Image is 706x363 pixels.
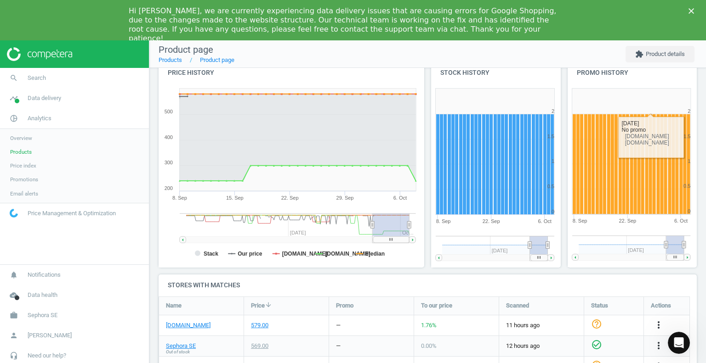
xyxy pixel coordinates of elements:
[5,327,23,344] i: person
[336,321,341,329] div: —
[538,218,552,224] tspan: 6. Oct
[5,110,23,127] i: pie_chart_outlined
[165,134,173,140] text: 400
[688,108,690,114] text: 2
[619,218,636,224] tspan: 22. Sep
[506,342,577,350] span: 12 hours ago
[166,342,196,350] a: Sephora SE
[402,230,414,235] tspan: Oc…
[683,134,690,139] text: 1.5
[336,342,341,350] div: —
[421,342,437,349] span: 0.00 %
[251,342,268,350] div: 569.00
[5,307,23,324] i: work
[281,195,299,201] tspan: 22. Sep
[251,321,268,329] div: 579.00
[591,339,602,350] i: check_circle_outline
[651,302,671,310] span: Actions
[200,56,234,63] a: Product page
[653,319,664,330] i: more_vert
[483,218,500,224] tspan: 22. Sep
[172,195,187,201] tspan: 8. Sep
[165,109,173,114] text: 500
[28,311,57,319] span: Sephora SE
[28,209,116,218] span: Price Management & Optimization
[336,195,354,201] tspan: 29. Sep
[688,209,690,214] text: 0
[166,321,211,329] a: [DOMAIN_NAME]
[689,8,698,14] div: Close
[10,190,38,197] span: Email alerts
[421,322,437,329] span: 1.76 %
[251,302,265,310] span: Price
[28,74,46,82] span: Search
[506,302,529,310] span: Scanned
[552,209,554,214] text: 0
[10,209,18,218] img: wGWNvw8QSZomAAAAABJRU5ErkJggg==
[10,148,32,156] span: Products
[28,291,57,299] span: Data health
[336,302,353,310] span: Promo
[159,62,424,84] h4: Price history
[668,332,690,354] iframe: Intercom live chat
[226,195,244,201] tspan: 15. Sep
[572,218,587,224] tspan: 8. Sep
[436,218,451,224] tspan: 8. Sep
[28,331,72,340] span: [PERSON_NAME]
[674,218,688,224] tspan: 6. Oct
[431,62,561,84] h4: Stock history
[552,158,554,164] text: 1
[547,184,554,189] text: 0.5
[238,251,262,257] tspan: Our price
[5,266,23,284] i: notifications
[421,302,452,310] span: To our price
[591,318,602,329] i: help_outline
[5,89,23,107] i: timeline
[204,251,218,257] tspan: Stack
[635,50,643,58] i: extension
[591,302,608,310] span: Status
[28,352,66,360] span: Need our help?
[159,274,697,296] h4: Stores with matches
[28,271,61,279] span: Notifications
[265,301,272,308] i: arrow_downward
[10,162,36,169] span: Price index
[129,6,563,43] div: Hi [PERSON_NAME], we are currently experiencing data delivery issues that are causing errors for ...
[547,134,554,139] text: 1.5
[166,349,190,355] span: Out of stock
[159,44,213,55] span: Product page
[325,251,371,257] tspan: [DOMAIN_NAME]
[653,319,664,331] button: more_vert
[10,176,38,183] span: Promotions
[626,46,695,62] button: extensionProduct details
[653,340,664,352] button: more_vert
[10,134,32,142] span: Overview
[365,251,385,257] tspan: median
[165,160,173,165] text: 300
[28,114,51,123] span: Analytics
[506,321,577,329] span: 11 hours ago
[552,108,554,114] text: 2
[5,69,23,87] i: search
[393,195,407,201] tspan: 6. Oct
[28,94,61,102] span: Data delivery
[568,62,697,84] h4: Promo history
[282,251,328,257] tspan: [DOMAIN_NAME]
[688,158,690,164] text: 1
[159,56,182,63] a: Products
[7,47,72,61] img: ajHJNr6hYgQAAAAASUVORK5CYII=
[683,184,690,189] text: 0.5
[165,185,173,191] text: 200
[5,286,23,304] i: cloud_done
[166,302,182,310] span: Name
